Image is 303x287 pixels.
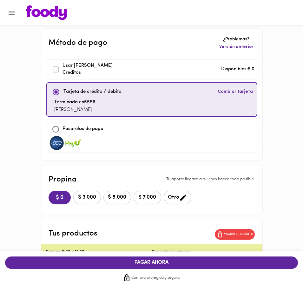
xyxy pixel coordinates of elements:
[5,256,298,269] button: PAGAR AHORA
[221,66,254,73] p: Disponibles: $ 0
[63,88,122,96] p: Tarjeta de crédito / debito
[152,249,192,255] p: Dirección de entrega:
[164,191,191,204] button: Otro
[273,256,303,287] iframe: Messagebird Livechat Widget
[63,126,103,133] p: Pasarelas de pago
[218,89,253,95] span: Cambiar tarjeta
[54,106,95,114] p: [PERSON_NAME]
[54,99,95,106] p: Terminada en 5556
[131,275,181,281] span: Compra protegida y segura.
[49,174,77,185] p: Propina
[218,36,255,43] p: ¿Problemas?
[4,5,19,21] button: Menu
[166,176,255,182] p: Tu aporte llegará a quienes hacen todo posible.
[215,229,255,240] button: Vaciar el carrito
[216,85,254,99] button: Cambiar tarjeta
[73,191,101,204] button: $ 3.000
[49,228,97,239] p: Tus productos
[108,195,127,201] span: $ 5.000
[46,249,152,255] p: Entrega: 9:00 a 12:30
[218,43,255,51] button: Versión anterior
[77,195,97,201] span: $ 3.000
[168,194,187,202] span: Otro
[49,191,71,204] button: $ 0
[224,232,254,236] p: Vaciar el carrito
[63,62,131,77] p: Usar [PERSON_NAME] Creditos
[138,195,157,201] span: $ 7.000
[26,5,67,20] img: logo.png
[11,260,292,266] span: PAGAR AHORA
[54,195,66,201] span: $ 0
[49,37,107,49] p: Método de pago
[219,44,254,50] span: Versión anterior
[65,136,81,150] img: visa
[103,191,131,204] button: $ 5.000
[49,136,65,150] img: visa
[134,191,161,204] button: $ 7.000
